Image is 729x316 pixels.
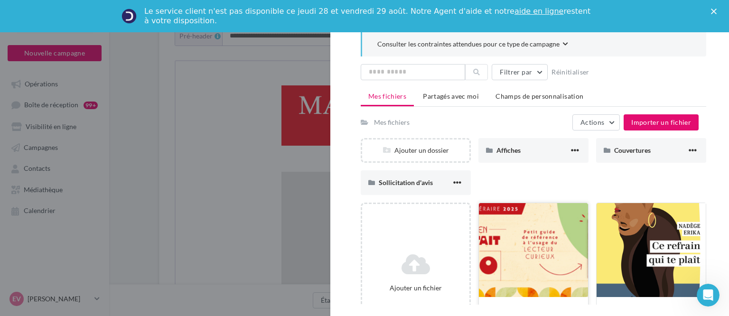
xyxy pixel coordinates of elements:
[368,92,406,100] span: Mes fichiers
[697,284,720,307] iframe: Intercom live chat
[377,39,568,51] button: Consulter les contraintes attendues pour ce type de campagne
[423,92,479,100] span: Partagés avec moi
[181,8,280,14] span: L'email ne s'affiche pas correctement ?
[580,118,604,126] span: Actions
[374,118,410,127] div: Mes fichiers
[231,294,234,303] em: ,
[548,66,593,78] button: Réinitialiser
[280,7,306,14] a: Cliquez-ici
[492,64,548,80] button: Filtrer par
[711,9,720,14] div: Fermer
[572,114,620,130] button: Actions
[280,8,306,14] u: Cliquez-ici
[379,178,433,186] span: Sollicitation d'avis
[631,118,691,126] span: Importer un fichier
[121,9,137,24] img: Profile image for Service-Client
[514,7,563,16] a: aide en ligne
[108,296,231,303] a: Le Dictionnaire des rues d'Agen
[139,294,379,316] span: une invitation à découvrir l’histoire de la ville à travers ses rues et les noms qu’elles portent !
[362,146,469,155] div: Ajouter un dossier
[495,92,583,100] span: Champs de personnalisation
[108,294,231,303] u: Le Dictionnaire des rues d'Agen
[366,283,466,293] div: Ajouter un fichier
[377,39,560,49] span: Consulter les contraintes attendues pour ce type de campagne
[624,114,699,130] button: Importer un fichier
[496,146,521,154] span: Affiches
[106,24,381,84] img: LOGO_MD_2_Cartouche_Rouge_gd.png
[144,7,592,26] div: Le service client n'est pas disponible ce jeudi 28 et vendredi 29 août. Notre Agent d'aide et not...
[614,146,651,154] span: Couvertures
